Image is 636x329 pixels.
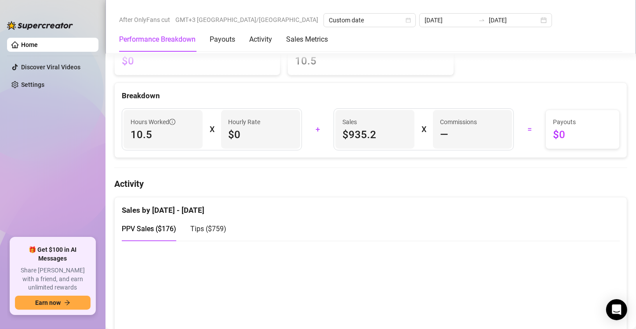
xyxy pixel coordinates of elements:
[329,14,411,27] span: Custom date
[21,41,38,48] a: Home
[122,225,176,233] span: PPV Sales ( $176 )
[249,34,272,45] div: Activity
[210,34,235,45] div: Payouts
[478,17,485,24] span: swap-right
[190,225,226,233] span: Tips ( $759 )
[286,34,328,45] div: Sales Metrics
[119,13,170,26] span: After OnlyFans cut
[228,117,260,127] article: Hourly Rate
[478,17,485,24] span: to
[425,15,475,25] input: Start date
[406,18,411,23] span: calendar
[131,128,196,142] span: 10.5
[15,266,91,292] span: Share [PERSON_NAME] with a friend, and earn unlimited rewards
[553,117,612,127] span: Payouts
[122,90,620,102] div: Breakdown
[64,300,70,306] span: arrow-right
[122,197,620,216] div: Sales by [DATE] - [DATE]
[489,15,539,25] input: End date
[307,122,328,136] div: +
[440,128,448,142] span: —
[131,117,175,127] span: Hours Worked
[210,122,214,136] div: X
[519,122,540,136] div: =
[119,34,196,45] div: Performance Breakdown
[15,246,91,263] span: 🎁 Get $100 in AI Messages
[15,296,91,310] button: Earn nowarrow-right
[606,299,627,320] div: Open Intercom Messenger
[122,54,273,68] span: $0
[295,54,446,68] span: 10.5
[342,128,407,142] span: $935.2
[114,178,627,190] h4: Activity
[175,13,318,26] span: GMT+3 [GEOGRAPHIC_DATA]/[GEOGRAPHIC_DATA]
[422,122,426,136] div: X
[228,128,293,142] span: $0
[169,119,175,125] span: info-circle
[440,117,477,127] article: Commissions
[21,81,44,88] a: Settings
[7,21,73,30] img: logo-BBDzfeDw.svg
[342,117,407,127] span: Sales
[35,299,61,306] span: Earn now
[21,64,80,71] a: Discover Viral Videos
[553,128,612,142] span: $0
